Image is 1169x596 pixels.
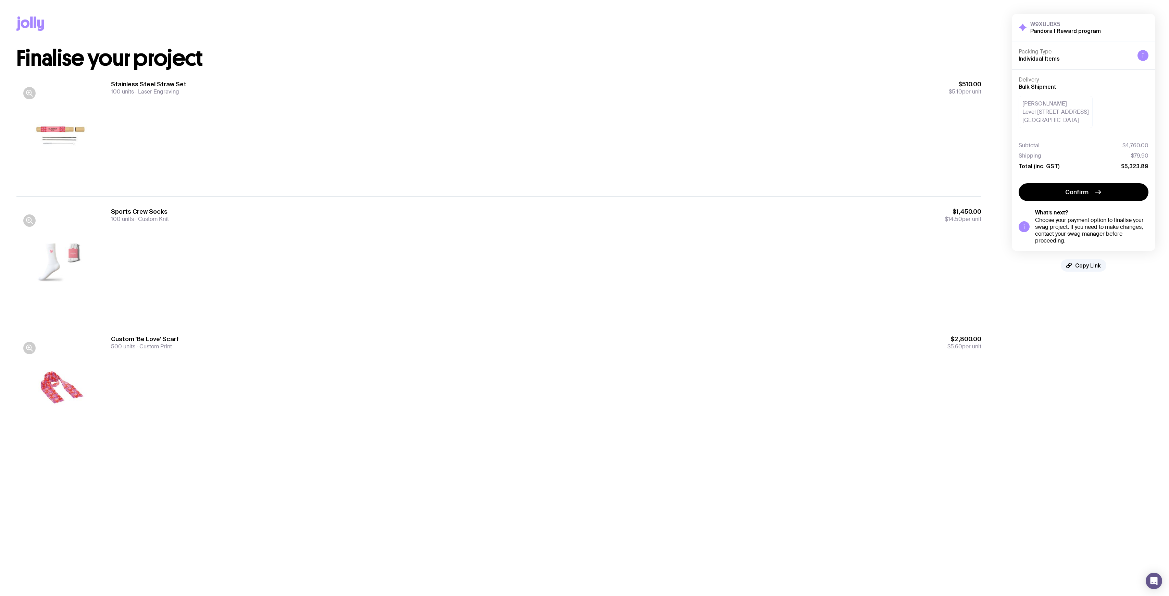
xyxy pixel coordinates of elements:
span: Confirm [1065,188,1089,196]
span: 100 units [111,215,134,223]
span: $5.60 [947,343,962,350]
span: per unit [949,88,981,95]
span: $5.10 [949,88,962,95]
div: [PERSON_NAME] Level [STREET_ADDRESS] [GEOGRAPHIC_DATA] [1019,96,1093,128]
span: Total (inc. GST) [1019,163,1059,170]
span: $5,323.89 [1121,163,1148,170]
span: Custom Print [135,343,172,350]
span: Individual Items [1019,55,1060,62]
span: 100 units [111,88,134,95]
span: Subtotal [1019,142,1040,149]
h2: Pandora | Reward program [1030,27,1101,34]
div: Choose your payment option to finalise your swag project. If you need to make changes, contact yo... [1035,217,1148,244]
span: $2,800.00 [947,335,981,343]
span: Copy Link [1075,262,1101,269]
h3: W9XUJBX5 [1030,21,1101,27]
span: per unit [947,343,981,350]
span: $510.00 [949,80,981,88]
h1: Finalise your project [16,47,981,69]
span: Bulk Shipment [1019,84,1056,90]
span: Laser Engraving [134,88,179,95]
span: $79.90 [1131,152,1148,159]
h3: Stainless Steel Straw Set [111,80,186,88]
h3: Sports Crew Socks [111,208,169,216]
span: $1,450.00 [945,208,981,216]
h4: Packing Type [1019,48,1132,55]
span: Shipping [1019,152,1041,159]
span: Custom Knit [134,215,169,223]
span: per unit [945,216,981,223]
span: $14.50 [945,215,962,223]
button: Confirm [1019,183,1148,201]
span: 500 units [111,343,135,350]
h4: Delivery [1019,76,1148,83]
h5: What’s next? [1035,209,1148,216]
h3: Custom 'Be Love' Scarf [111,335,179,343]
div: Open Intercom Messenger [1146,573,1162,589]
button: Copy Link [1061,259,1106,272]
span: $4,760.00 [1122,142,1148,149]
